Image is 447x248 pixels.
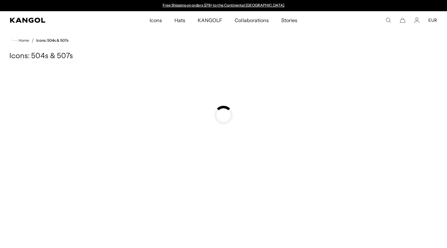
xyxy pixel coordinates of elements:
slideshow-component: Announcement bar [160,3,287,8]
a: KANGOLF [192,11,228,29]
button: EUR [428,17,437,23]
h1: Icons: 504s & 507s [9,52,438,61]
summary: Search here [386,17,391,23]
span: Hats [174,11,185,29]
a: Collaborations [228,11,275,29]
a: Icons: 504s & 507s [36,38,69,43]
a: Icons [143,11,168,29]
a: Home [12,38,29,43]
a: Free Shipping on orders $79+ to the Continental [GEOGRAPHIC_DATA] [163,3,285,7]
span: Icons [150,11,162,29]
a: Account [414,17,420,23]
span: KANGOLF [198,11,222,29]
div: Announcement [160,3,287,8]
span: Home [17,38,29,43]
a: Kangol [10,18,99,23]
a: Hats [168,11,192,29]
span: Collaborations [235,11,269,29]
a: Stories [275,11,304,29]
div: 1 of 2 [160,3,287,8]
li: / [29,37,34,44]
span: Stories [281,11,297,29]
button: Cart [400,17,405,23]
